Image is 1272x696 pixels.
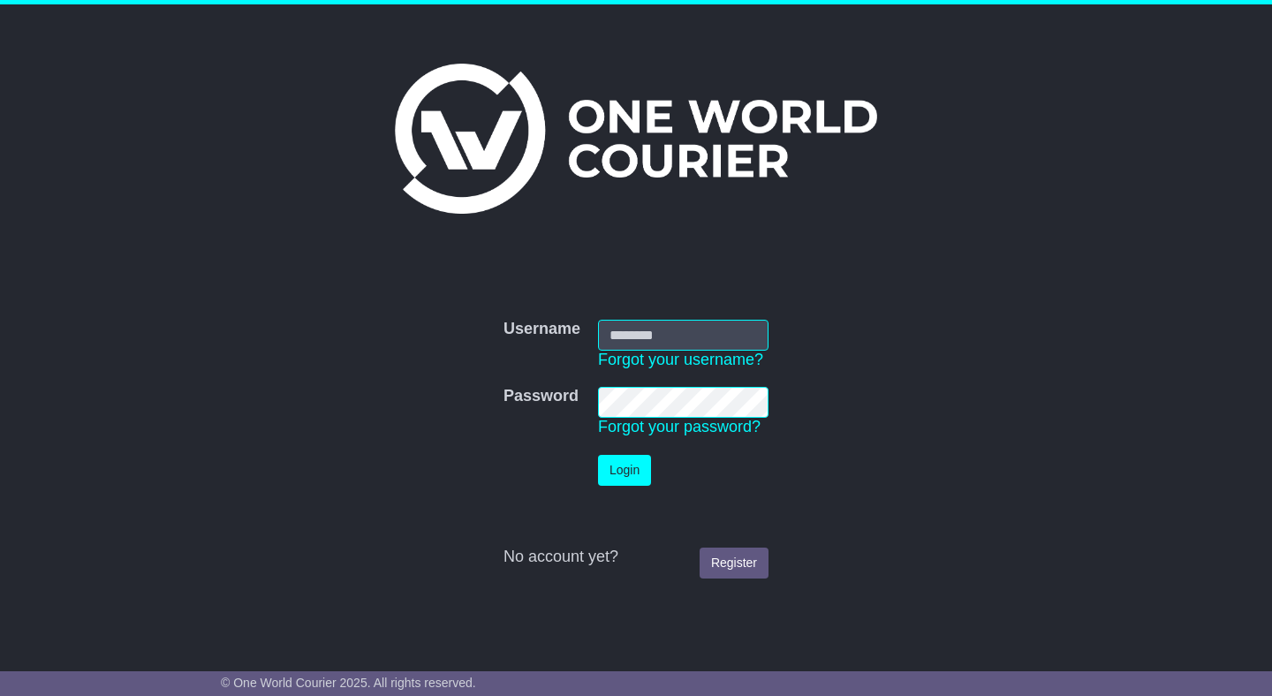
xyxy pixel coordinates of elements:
[598,351,763,368] a: Forgot your username?
[598,455,651,486] button: Login
[700,548,768,579] a: Register
[395,64,877,214] img: One World
[598,418,761,435] a: Forgot your password?
[221,676,476,690] span: © One World Courier 2025. All rights reserved.
[503,320,580,339] label: Username
[503,387,579,406] label: Password
[503,548,768,567] div: No account yet?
